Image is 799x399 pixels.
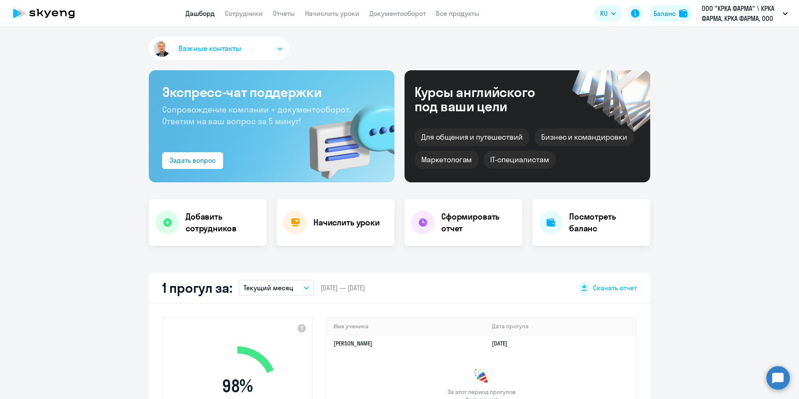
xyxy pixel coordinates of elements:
button: RU [594,5,622,22]
div: Для общения и путешествий [415,128,529,146]
h4: Сформировать отчет [441,211,516,234]
a: [PERSON_NAME] [333,340,372,347]
a: Все продукты [436,9,479,18]
a: Отчеты [273,9,295,18]
h4: Начислить уроки [313,217,380,228]
p: Текущий месяц [244,283,293,293]
span: Важные контакты [178,43,241,54]
h2: 1 прогул за: [162,279,232,296]
button: Балансbalance [649,5,692,22]
div: IT-специалистам [483,151,555,169]
span: [DATE] — [DATE] [321,283,365,292]
a: Документооборот [369,9,426,18]
div: Баланс [654,8,676,18]
div: Курсы английского под ваши цели [415,85,557,113]
img: avatar [152,39,172,59]
img: bg-img [297,88,394,182]
img: congrats [473,368,490,385]
img: balance [679,9,687,18]
h3: Экспресс-чат поддержки [162,84,381,100]
a: Начислить уроки [305,9,359,18]
span: RU [600,8,608,18]
button: Задать вопрос [162,152,223,169]
div: Задать вопрос [170,155,216,165]
p: ООО "КРКА ФАРМА" \ КРКА ФАРМА, КРКА ФАРМА, ООО [702,3,779,23]
span: Сопровождение компании + документооборот. Ответим на ваш вопрос за 5 минут! [162,104,351,126]
th: Дата прогула [485,318,636,335]
span: 98 % [189,376,285,396]
h4: Посмотреть баланс [569,211,644,234]
span: Скачать отчет [593,283,637,292]
a: Сотрудники [225,9,263,18]
button: Важные контакты [149,37,289,60]
a: [DATE] [492,340,514,347]
div: Маркетологам [415,151,478,169]
a: Дашборд [186,9,215,18]
div: Бизнес и командировки [534,128,634,146]
button: Текущий месяц [239,280,314,296]
button: ООО "КРКА ФАРМА" \ КРКА ФАРМА, КРКА ФАРМА, ООО [697,3,792,23]
h4: Добавить сотрудников [186,211,260,234]
th: Имя ученика [327,318,485,335]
